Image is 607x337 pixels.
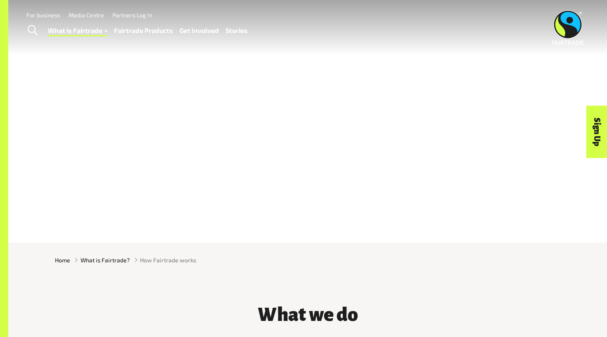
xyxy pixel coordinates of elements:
[140,256,196,264] span: How Fairtrade works
[552,10,584,45] img: Fairtrade Australia New Zealand logo
[26,12,60,19] a: For business
[55,256,70,264] a: Home
[22,20,43,41] a: Toggle Search
[225,25,248,37] a: Stories
[48,25,107,37] a: What is Fairtrade
[69,12,104,19] a: Media Centre
[184,304,432,325] h3: What we do
[112,12,152,19] a: Partners Log In
[81,256,130,264] a: What is Fairtrade?
[180,25,219,37] a: Get Involved
[114,25,173,37] a: Fairtrade Products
